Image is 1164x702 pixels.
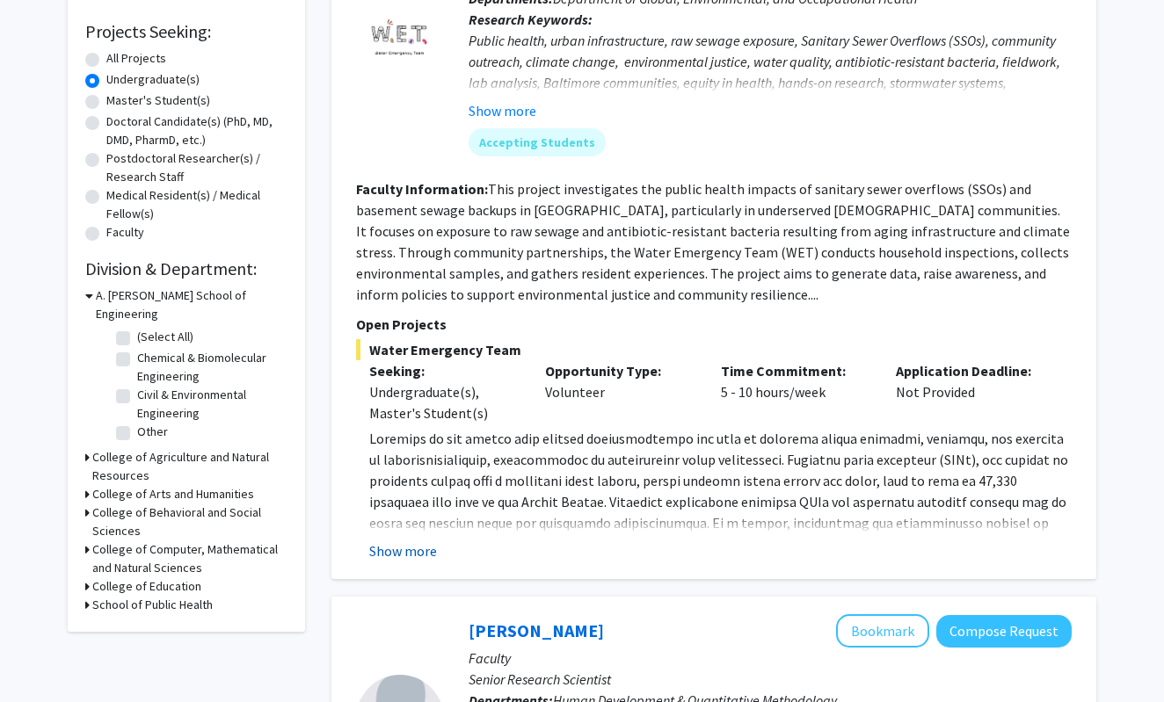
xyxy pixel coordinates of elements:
[356,339,1072,360] span: Water Emergency Team
[356,180,488,198] b: Faculty Information:
[896,360,1045,381] p: Application Deadline:
[106,112,287,149] label: Doctoral Candidate(s) (PhD, MD, DMD, PharmD, etc.)
[13,623,75,689] iframe: Chat
[92,596,213,614] h3: School of Public Health
[883,360,1059,423] div: Not Provided
[137,386,283,423] label: Civil & Environmental Engineering
[92,577,201,596] h3: College of Education
[96,286,287,323] h3: A. [PERSON_NAME] School of Engineering
[532,360,708,423] div: Volunteer
[92,448,287,485] h3: College of Agriculture and Natural Resources
[708,360,884,423] div: 5 - 10 hours/week
[85,21,287,42] h2: Projects Seeking:
[721,360,870,381] p: Time Commitment:
[137,423,168,441] label: Other
[85,258,287,279] h2: Division & Department:
[92,540,287,577] h3: College of Computer, Mathematical and Natural Sciences
[137,349,283,386] label: Chemical & Biomolecular Engineering
[469,11,593,28] b: Research Keywords:
[92,503,287,540] h3: College of Behavioral and Social Sciences
[469,30,1072,114] div: Public health, urban infrastructure, raw sewage exposure, Sanitary Sewer Overflows (SSOs), commun...
[106,49,166,68] label: All Projects
[106,70,200,89] label: Undergraduate(s)
[836,614,929,648] button: Add Joseph Dien to Bookmarks
[469,619,604,641] a: [PERSON_NAME]
[356,180,1070,303] fg-read-more: This project investigates the public health impacts of sanitary sewer overflows (SSOs) and baseme...
[106,91,210,110] label: Master's Student(s)
[106,149,287,186] label: Postdoctoral Researcher(s) / Research Staff
[356,314,1072,335] p: Open Projects
[106,186,287,223] label: Medical Resident(s) / Medical Fellow(s)
[137,328,193,346] label: (Select All)
[92,485,254,503] h3: College of Arts and Humanities
[369,360,519,381] p: Seeking:
[369,540,437,561] button: Show more
[469,648,1072,669] p: Faculty
[106,223,144,242] label: Faculty
[936,615,1072,648] button: Compose Request to Joseph Dien
[545,360,695,381] p: Opportunity Type:
[469,669,1072,690] p: Senior Research Scientist
[469,100,536,121] button: Show more
[469,128,606,156] mat-chip: Accepting Students
[369,381,519,423] div: Undergraduate(s), Master's Student(s)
